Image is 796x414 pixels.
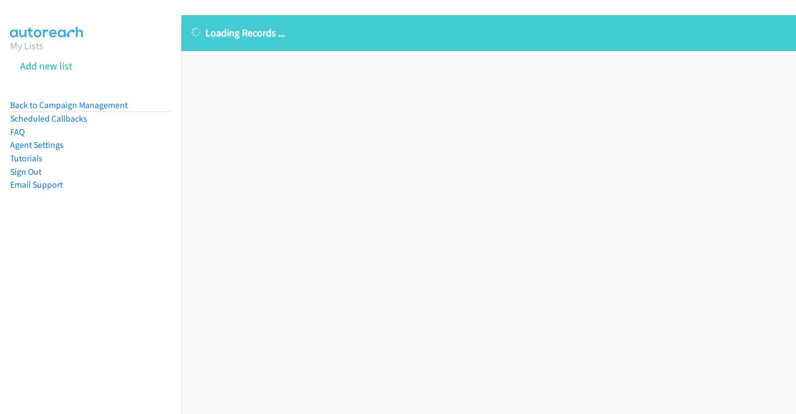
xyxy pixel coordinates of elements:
[10,153,43,164] a: Tutorials
[10,39,44,52] a: My Lists
[10,113,87,124] a: Scheduled Callbacks
[10,100,128,110] a: Back to Campaign Management
[10,179,63,190] a: Email Support
[20,59,72,72] a: Add new list
[10,139,64,150] a: Agent Settings
[10,127,25,137] a: FAQ
[191,25,786,40] p: Loading Records ...
[10,166,41,177] a: Sign Out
